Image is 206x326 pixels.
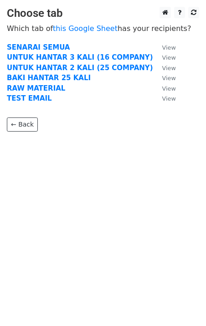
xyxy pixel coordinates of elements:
a: BAKI HANTAR 25 KALI [7,74,91,82]
p: Which tab of has your recipients? [7,24,199,33]
small: View [162,75,176,81]
a: View [153,94,176,102]
small: View [162,65,176,71]
small: View [162,44,176,51]
a: View [153,74,176,82]
a: TEST EMAIL [7,94,52,102]
small: View [162,85,176,92]
a: View [153,53,176,61]
a: this Google Sheet [53,24,118,33]
a: ← Back [7,117,38,132]
a: View [153,64,176,72]
a: View [153,43,176,51]
small: View [162,95,176,102]
small: View [162,54,176,61]
a: View [153,84,176,92]
a: RAW MATERIAL [7,84,65,92]
a: SENARAI SEMUA [7,43,70,51]
a: UNTUK HANTAR 3 KALI (16 COMPANY) [7,53,153,61]
h3: Choose tab [7,7,199,20]
a: UNTUK HANTAR 2 KALI (25 COMPANY) [7,64,153,72]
